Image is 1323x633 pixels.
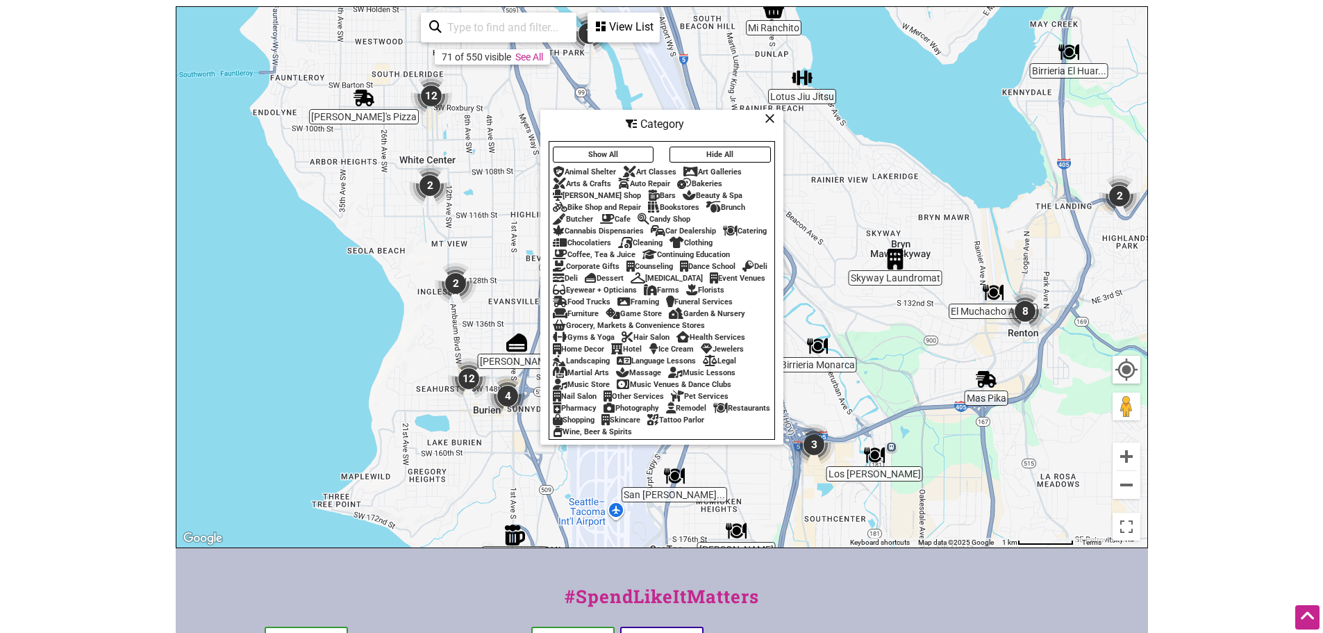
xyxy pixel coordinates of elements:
div: Candy Shop [638,215,690,224]
div: Casa Durango [499,519,531,551]
div: Food Trucks [553,297,610,306]
div: Wine, Beer & Spirits [553,427,632,436]
div: Bike Shop and Repair [553,203,641,212]
div: Cafe [600,215,631,224]
div: Catering [723,227,767,236]
div: [MEDICAL_DATA] [631,274,703,283]
div: Hair Salon [622,333,669,342]
div: Massage [616,368,661,377]
div: Martial Arts [553,368,609,377]
div: #SpendLikeItMatters [176,583,1148,624]
div: Birrieria Monarca [801,330,833,362]
div: Dance School [680,262,735,271]
div: See a list of the visible businesses [588,13,660,42]
div: 2 [429,257,482,310]
div: Event Venues [710,274,765,283]
div: Gyms & Yoga [553,333,615,342]
div: Other Services [604,392,664,401]
div: [PERSON_NAME] Shop [553,191,641,200]
button: Your Location [1113,356,1140,384]
div: Art Classes [623,167,676,176]
div: Category [542,111,782,138]
div: Florists [686,286,724,295]
div: Animal Shelter [553,167,616,176]
div: Mas Pika [970,363,1002,395]
div: Brunch [706,203,745,212]
input: Type to find and filter... [442,14,568,41]
div: Ice Cream [649,345,694,354]
div: Nail Salon [553,392,597,401]
div: Shopping [553,416,594,425]
div: Filter by category [540,110,783,445]
button: Hide All [669,147,771,163]
div: Landscaping [553,356,610,365]
div: Deli [553,274,578,283]
span: 1 km [1002,539,1017,546]
div: El Muchacho Alegre [977,277,1009,309]
div: 3 [788,418,840,471]
div: Tattoo Parlor [647,416,704,425]
div: Cleaning [618,238,663,247]
div: Bakeries [677,179,722,188]
div: Grocery, Markets & Convenience Stores [553,321,705,330]
div: Dessert [585,274,624,283]
div: Cannabis Dispensaries [553,227,644,236]
img: Google [180,529,226,548]
div: Framing [617,297,659,306]
div: 2 [1093,170,1146,222]
div: Arts & Crafts [553,179,611,188]
div: 4 [481,370,534,422]
div: Farms [644,286,679,295]
div: Remodel [666,404,706,413]
div: Pet Services [671,392,729,401]
div: Counseling [626,262,673,271]
div: Music Venues & Dance Clubs [617,380,731,389]
div: Butcher [553,215,593,224]
div: Skincare [601,416,640,425]
div: Restaurants [713,404,770,413]
div: 2 [403,159,456,212]
div: 12 [442,352,495,405]
div: Chocolatiers [553,238,611,247]
div: Lotus Jiu Jitsu [786,62,818,94]
button: Show All [553,147,654,163]
div: Car Dealership [651,227,716,236]
span: Map data ©2025 Google [918,539,994,546]
div: Corporate Gifts [553,262,619,271]
div: Skyway Laundromat [879,243,911,275]
div: Language Lessons [617,356,696,365]
div: Antojitos Michalisco [501,327,533,359]
div: Legal [703,356,736,365]
button: Zoom out [1113,471,1140,499]
button: Drag Pegman onto the map to open Street View [1113,393,1140,420]
button: Toggle fullscreen view [1112,512,1141,541]
div: San Fernando Roasted Chicken [658,460,690,492]
div: Clothing [669,238,713,247]
div: Eyewear + Opticians [553,286,637,295]
div: Garden & Nursery [669,309,745,318]
div: Beauty & Spa [683,191,742,200]
div: Music Store [553,380,610,389]
button: Map Scale: 1 km per 77 pixels [998,538,1078,548]
div: Furniture [553,309,599,318]
div: Scroll Back to Top [1295,605,1320,630]
div: 8 [999,285,1051,338]
a: Open this area in Google Maps (opens a new window) [180,529,226,548]
div: Jewelers [701,345,744,354]
div: View List [589,14,658,40]
div: Home Decor [553,345,604,354]
div: Type to search and filter [421,13,576,42]
div: Health Services [676,333,745,342]
div: Bookstores [648,203,699,212]
div: 12 [405,69,458,122]
div: Oskar's Pizza [348,82,380,114]
div: Continuing Education [642,250,730,259]
div: Photography [604,404,659,413]
a: See All [515,51,543,63]
button: Keyboard shortcuts [850,538,910,548]
a: Terms [1082,539,1101,546]
div: Funeral Services [666,297,733,306]
div: Pharmacy [553,404,597,413]
button: Zoom in [1113,443,1140,470]
div: Bars [648,191,676,200]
